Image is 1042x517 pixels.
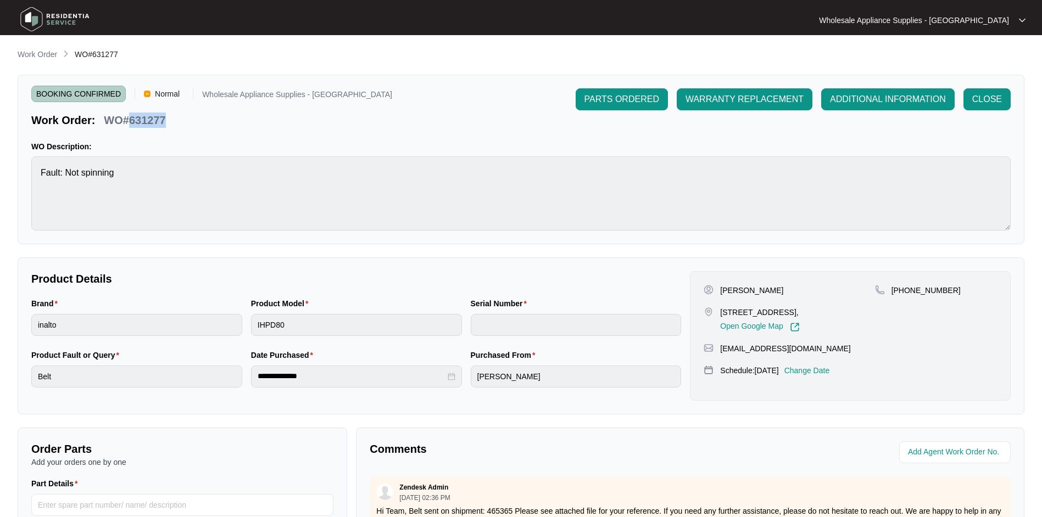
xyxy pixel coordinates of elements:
p: Work Order: [31,113,95,128]
button: WARRANTY REPLACEMENT [677,88,812,110]
p: Add your orders one by one [31,457,333,468]
p: Work Order [18,49,57,60]
img: map-pin [704,343,714,353]
input: Product Model [251,314,462,336]
img: dropdown arrow [1019,18,1026,23]
label: Part Details [31,478,82,489]
img: map-pin [704,307,714,317]
button: CLOSE [963,88,1011,110]
img: user-pin [704,285,714,295]
p: [STREET_ADDRESS], [720,307,799,318]
span: WARRANTY REPLACEMENT [686,93,804,106]
span: CLOSE [972,93,1002,106]
span: PARTS ORDERED [584,93,659,106]
input: Purchased From [471,366,682,387]
input: Add Agent Work Order No. [908,446,1004,459]
a: Open Google Map [720,322,799,332]
img: residentia service logo [16,3,93,36]
p: Zendesk Admin [399,483,448,492]
p: Order Parts [31,441,333,457]
label: Purchased From [471,350,540,361]
img: user.svg [377,484,393,500]
input: Part Details [31,494,333,516]
input: Date Purchased [258,370,445,382]
p: Comments [370,441,682,457]
p: Wholesale Appliance Supplies - [GEOGRAPHIC_DATA] [819,15,1009,26]
img: Vercel Logo [144,91,151,97]
p: [PERSON_NAME] [720,285,783,296]
label: Product Model [251,298,313,309]
span: WO#631277 [75,50,118,59]
input: Product Fault or Query [31,366,242,387]
textarea: Fault: Not spinning [31,156,1011,231]
span: Normal [151,86,184,102]
p: Product Details [31,271,681,286]
img: map-pin [875,285,885,295]
p: [PHONE_NUMBER] [891,285,961,296]
p: [EMAIL_ADDRESS][DOMAIN_NAME] [720,343,850,354]
label: Serial Number [471,298,531,309]
a: Work Order [15,49,59,61]
img: Link-External [790,322,800,332]
span: ADDITIONAL INFORMATION [830,93,946,106]
p: Change Date [784,365,830,376]
p: Schedule: [DATE] [720,365,778,376]
label: Date Purchased [251,350,317,361]
button: ADDITIONAL INFORMATION [821,88,955,110]
p: Wholesale Appliance Supplies - [GEOGRAPHIC_DATA] [202,91,392,102]
span: BOOKING CONFIRMED [31,86,126,102]
input: Brand [31,314,242,336]
p: [DATE] 02:36 PM [399,494,450,501]
label: Brand [31,298,62,309]
button: PARTS ORDERED [576,88,668,110]
img: map-pin [704,365,714,375]
p: WO Description: [31,141,1011,152]
input: Serial Number [471,314,682,336]
p: WO#631277 [104,113,165,128]
label: Product Fault or Query [31,350,124,361]
img: chevron-right [62,49,70,58]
